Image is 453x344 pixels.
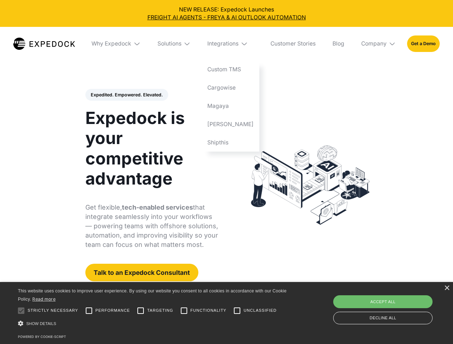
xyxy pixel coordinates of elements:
[85,108,218,188] h1: Expedock is your competitive advantage
[207,40,239,47] div: Integrations
[18,335,66,339] a: Powered by cookie-script
[202,133,259,152] a: Shipthis
[91,40,131,47] div: Why Expedock
[6,6,448,21] div: NEW RELEASE: Expedock Launches
[18,288,287,302] span: This website uses cookies to improve user experience. By using our website you consent to all coo...
[26,321,56,326] span: Show details
[122,204,193,211] strong: tech-enabled services
[6,14,448,21] a: FREIGHT AI AGENTS - FREYA & AI OUTLOOK AUTOMATION
[157,40,181,47] div: Solutions
[202,79,259,97] a: Cargowise
[202,61,259,152] nav: Integrations
[265,27,321,61] a: Customer Stories
[244,307,277,314] span: Unclassified
[202,97,259,115] a: Magaya
[147,307,173,314] span: Targeting
[327,27,350,61] a: Blog
[28,307,78,314] span: Strictly necessary
[95,307,130,314] span: Performance
[355,27,401,61] div: Company
[85,203,218,249] p: Get flexible, that integrate seamlessly into your workflows — powering teams with offshore soluti...
[202,61,259,79] a: Custom TMS
[202,115,259,133] a: [PERSON_NAME]
[32,296,56,302] a: Read more
[85,264,198,281] a: Talk to an Expedock Consultant
[18,319,289,329] div: Show details
[407,35,440,52] a: Get a Demo
[361,40,387,47] div: Company
[86,27,146,61] div: Why Expedock
[334,267,453,344] iframe: Chat Widget
[152,27,196,61] div: Solutions
[190,307,226,314] span: Functionality
[202,27,259,61] div: Integrations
